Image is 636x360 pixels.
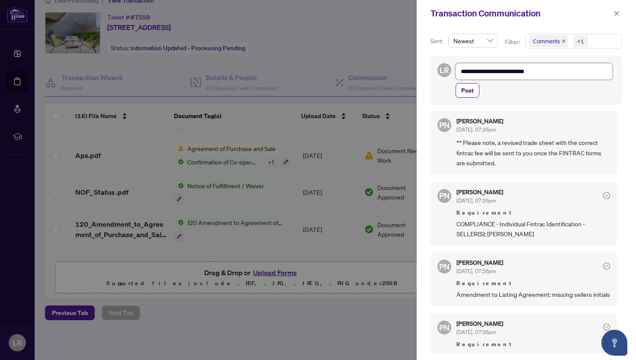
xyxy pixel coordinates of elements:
[456,138,610,168] span: ** Please note, a revised trade sheet with the correct fintrac fee will be sent to you once the F...
[456,219,610,239] span: COMPLIANCE - Individual Fintrac Identification - SELLER(S): [PERSON_NAME]
[456,197,496,204] span: [DATE], 07:26pm
[577,37,584,45] div: +1
[456,340,610,349] span: Requirement
[603,263,610,270] span: check-circle
[430,36,445,46] p: Sort:
[456,209,610,217] span: Requirement
[614,10,620,16] span: close
[456,289,610,299] span: Amendment to Listing Agreement: missing sellers initials
[529,35,568,47] span: Comments
[456,83,479,98] button: Post
[439,321,450,334] span: PN
[456,329,496,335] span: [DATE], 07:26pm
[603,324,610,331] span: check-circle
[456,279,610,288] span: Requirement
[440,64,449,76] span: LR
[456,189,503,195] h5: [PERSON_NAME]
[456,126,496,133] span: [DATE], 07:26pm
[430,7,611,20] div: Transaction Communication
[533,37,560,45] span: Comments
[456,260,503,266] h5: [PERSON_NAME]
[453,34,493,47] span: Newest
[601,330,627,356] button: Open asap
[439,260,450,273] span: PN
[456,268,496,274] span: [DATE], 07:26pm
[562,39,566,43] span: close
[439,190,450,202] span: PN
[461,84,474,97] span: Post
[456,118,503,124] h5: [PERSON_NAME]
[505,37,521,47] p: Filter:
[456,321,503,327] h5: [PERSON_NAME]
[603,192,610,199] span: check-circle
[439,119,450,131] span: PN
